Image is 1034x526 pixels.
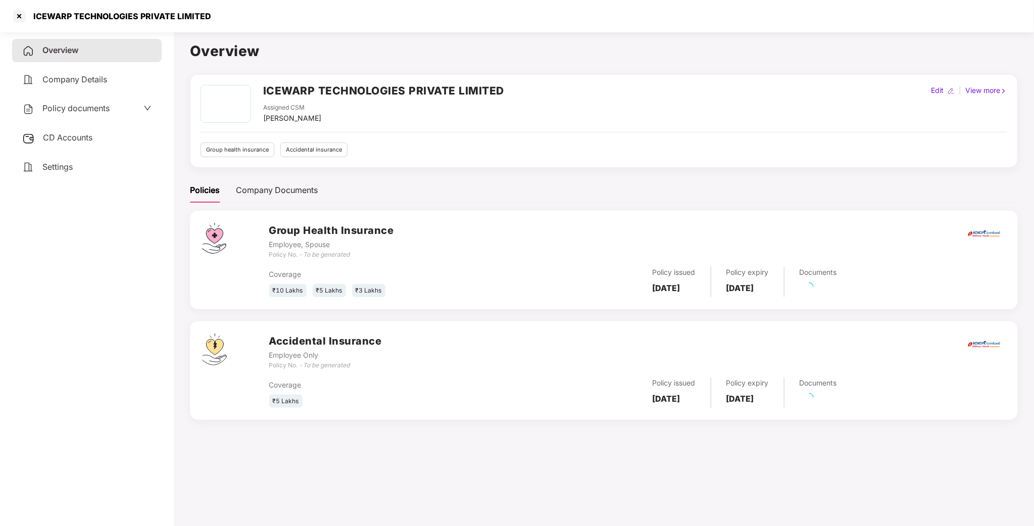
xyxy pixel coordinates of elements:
[653,377,696,389] div: Policy issued
[726,283,754,293] b: [DATE]
[27,11,211,21] div: ICEWARP TECHNOLOGIES PRIVATE LIMITED
[726,267,769,278] div: Policy expiry
[269,223,394,238] h3: Group Health Insurance
[269,379,515,391] div: Coverage
[1000,87,1007,94] img: rightIcon
[22,45,34,57] img: svg+xml;base64,PHN2ZyB4bWxucz0iaHR0cDovL3d3dy53My5vcmcvMjAwMC9zdmciIHdpZHRoPSIyNCIgaGVpZ2h0PSIyNC...
[313,284,346,298] div: ₹5 Lakhs
[269,239,394,250] div: Employee, Spouse
[263,82,504,99] h2: ICEWARP TECHNOLOGIES PRIVATE LIMITED
[269,361,382,370] div: Policy No. -
[800,377,837,389] div: Documents
[143,104,152,112] span: down
[269,350,382,361] div: Employee Only
[43,132,92,142] span: CD Accounts
[269,284,307,298] div: ₹10 Lakhs
[929,85,946,96] div: Edit
[269,250,394,260] div: Policy No. -
[726,394,754,404] b: [DATE]
[42,103,110,113] span: Policy documents
[966,338,1002,351] img: icici.png
[280,142,348,157] div: Accidental insurance
[269,395,303,408] div: ₹5 Lakhs
[201,142,274,157] div: Group health insurance
[22,161,34,173] img: svg+xml;base64,PHN2ZyB4bWxucz0iaHR0cDovL3d3dy53My5vcmcvMjAwMC9zdmciIHdpZHRoPSIyNCIgaGVpZ2h0PSIyNC...
[42,74,107,84] span: Company Details
[263,113,321,124] div: [PERSON_NAME]
[304,251,350,258] i: To be generated
[800,267,837,278] div: Documents
[352,284,385,298] div: ₹3 Lakhs
[805,393,814,402] span: loading
[726,377,769,389] div: Policy expiry
[22,103,34,115] img: svg+xml;base64,PHN2ZyB4bWxucz0iaHR0cDovL3d3dy53My5vcmcvMjAwMC9zdmciIHdpZHRoPSIyNCIgaGVpZ2h0PSIyNC...
[805,282,814,292] span: loading
[22,132,35,145] img: svg+xml;base64,PHN2ZyB3aWR0aD0iMjUiIGhlaWdodD0iMjQiIHZpZXdCb3g9IjAgMCAyNSAyNCIgZmlsbD0ibm9uZSIgeG...
[190,184,220,197] div: Policies
[190,40,1018,62] h1: Overview
[269,333,382,349] h3: Accidental Insurance
[653,267,696,278] div: Policy issued
[22,74,34,86] img: svg+xml;base64,PHN2ZyB4bWxucz0iaHR0cDovL3d3dy53My5vcmcvMjAwMC9zdmciIHdpZHRoPSIyNCIgaGVpZ2h0PSIyNC...
[263,103,321,113] div: Assigned CSM
[653,283,680,293] b: [DATE]
[957,85,963,96] div: |
[42,162,73,172] span: Settings
[948,87,955,94] img: editIcon
[304,361,350,369] i: To be generated
[202,223,226,254] img: svg+xml;base64,PHN2ZyB4bWxucz0iaHR0cDovL3d3dy53My5vcmcvMjAwMC9zdmciIHdpZHRoPSI0Ny43MTQiIGhlaWdodD...
[269,269,515,280] div: Coverage
[963,85,1009,96] div: View more
[966,227,1002,240] img: icici.png
[653,394,680,404] b: [DATE]
[202,333,227,365] img: svg+xml;base64,PHN2ZyB4bWxucz0iaHR0cDovL3d3dy53My5vcmcvMjAwMC9zdmciIHdpZHRoPSI0OS4zMjEiIGhlaWdodD...
[42,45,78,55] span: Overview
[236,184,318,197] div: Company Documents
